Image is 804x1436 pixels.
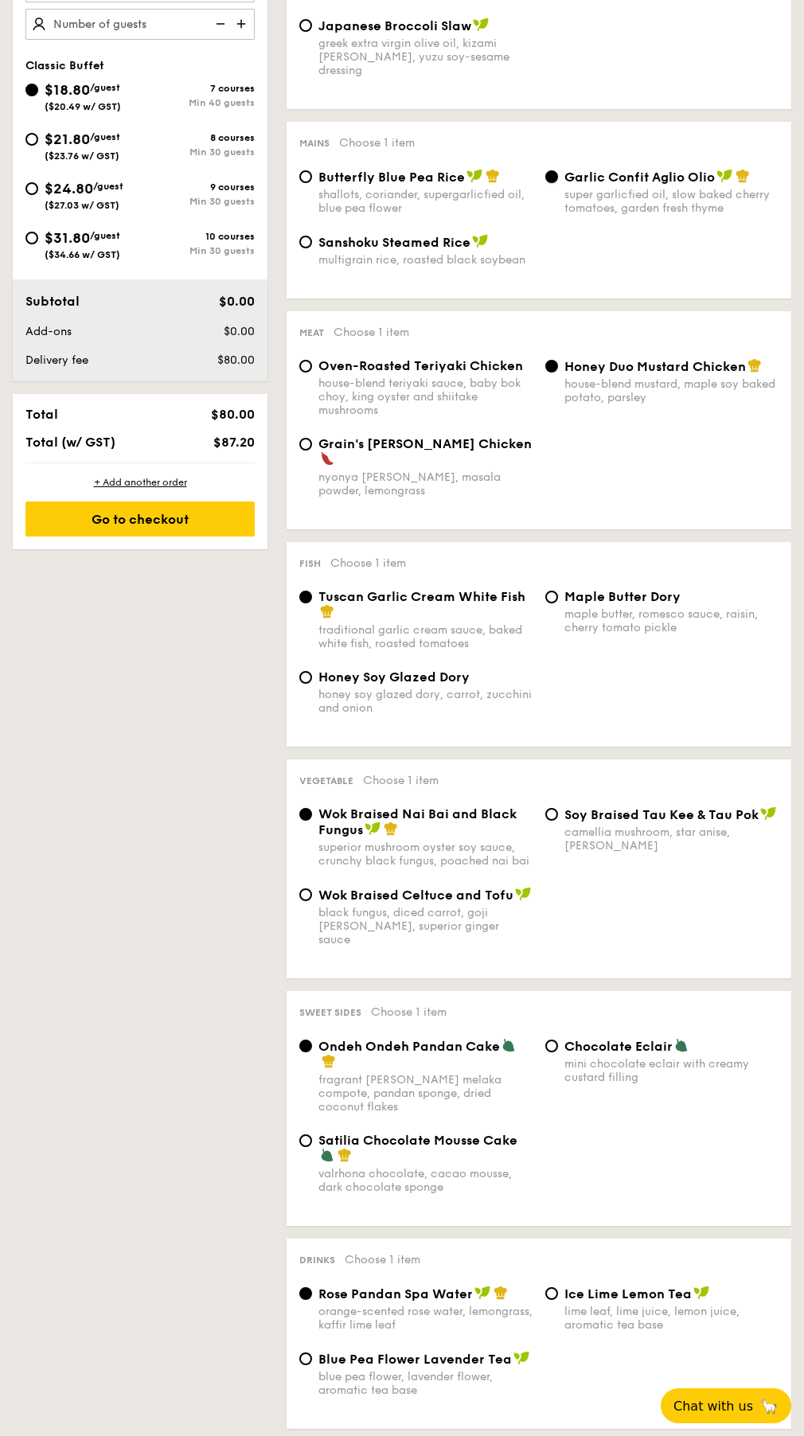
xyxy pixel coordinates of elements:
[473,18,489,32] img: icon-vegan.f8ff3823.svg
[318,436,532,451] span: Grain's [PERSON_NAME] Chicken
[564,607,779,634] div: maple butter, romesco sauce, raisin, cherry tomato pickle
[25,353,88,367] span: Delivery fee
[564,188,779,215] div: super garlicfied oil, slow baked cherry tomatoes, garden fresh thyme
[564,1305,779,1332] div: lime leaf, lime juice, lemon juice, aromatic tea base
[545,360,558,373] input: Honey Duo Mustard Chickenhouse-blend mustard, maple soy baked potato, parsley
[545,1040,558,1052] input: Chocolate Eclairmini chocolate eclair with creamy custard filling
[494,1286,508,1300] img: icon-chef-hat.a58ddaea.svg
[320,1148,334,1162] img: icon-vegetarian.fe4039eb.svg
[564,1286,692,1301] span: Ice Lime Lemon Tea
[299,558,321,569] span: Fish
[318,1370,533,1397] div: blue pea flower, lavender flower, aromatic tea base
[25,232,38,244] input: $31.80/guest($34.66 w/ GST)10 coursesMin 30 guests
[45,229,90,247] span: $31.80
[564,377,779,404] div: house-blend mustard, maple soy baked potato, parsley
[140,245,255,256] div: Min 30 guests
[320,451,334,466] img: icon-spicy.37a8142b.svg
[564,589,681,604] span: Maple Butter Dory
[25,84,38,96] input: $18.80/guest($20.49 w/ GST)7 coursesMin 40 guests
[320,604,334,618] img: icon-chef-hat.a58ddaea.svg
[363,774,439,787] span: Choose 1 item
[90,230,120,241] span: /guest
[474,1286,490,1300] img: icon-vegan.f8ff3823.svg
[736,169,750,183] img: icon-chef-hat.a58ddaea.svg
[231,9,255,39] img: icon-add.58712e84.svg
[318,377,533,417] div: house-blend teriyaki sauce, baby bok choy, king oyster and shiitake mushrooms
[140,132,255,143] div: 8 courses
[299,888,312,901] input: Wok Braised Celtuce and Tofublack fungus, diced carrot, goji [PERSON_NAME], superior ginger sauce
[318,888,513,903] span: Wok Braised Celtuce and Tofu
[318,1167,533,1194] div: valrhona chocolate, cacao mousse, dark chocolate sponge
[219,294,255,309] span: $0.00
[140,196,255,207] div: Min 30 guests
[25,294,80,309] span: Subtotal
[299,438,312,451] input: Grain's [PERSON_NAME] Chickennyonya [PERSON_NAME], masala powder, lemongrass
[318,669,470,685] span: Honey Soy Glazed Dory
[299,170,312,183] input: Butterfly Blue Pea Riceshallots, coriander, supergarlicfied oil, blue pea flower
[299,1287,312,1300] input: Rose Pandan Spa Waterorange-scented rose water, lemongrass, kaffir lime leaf
[25,182,38,195] input: $24.80/guest($27.03 w/ GST)9 coursesMin 30 guests
[716,169,732,183] img: icon-vegan.f8ff3823.svg
[318,806,517,837] span: Wok Braised Nai Bai and Black Fungus
[318,18,471,33] span: Japanese Broccoli Slaw
[673,1399,753,1414] span: Chat with us
[140,181,255,193] div: 9 courses
[25,476,255,489] div: + Add another order
[140,83,255,94] div: 7 courses
[322,1054,336,1068] img: icon-chef-hat.a58ddaea.svg
[45,131,90,148] span: $21.80
[299,1040,312,1052] input: Ondeh Ondeh Pandan Cakefragrant [PERSON_NAME] melaka compote, pandan sponge, dried coconut flakes
[45,101,121,112] span: ($20.49 w/ GST)
[318,841,533,868] div: superior mushroom oyster soy sauce, crunchy black fungus, poached nai bai
[513,1351,529,1365] img: icon-vegan.f8ff3823.svg
[207,9,231,39] img: icon-reduce.1d2dbef1.svg
[25,133,38,146] input: $21.80/guest($23.76 w/ GST)8 coursesMin 30 guests
[140,231,255,242] div: 10 courses
[759,1397,779,1415] span: 🦙
[365,821,381,836] img: icon-vegan.f8ff3823.svg
[486,169,500,183] img: icon-chef-hat.a58ddaea.svg
[45,200,119,211] span: ($27.03 w/ GST)
[318,1039,500,1054] span: Ondeh Ondeh Pandan Cake
[472,234,488,248] img: icon-vegan.f8ff3823.svg
[318,1133,517,1148] span: Satilia Chocolate Mousse Cake
[90,82,120,93] span: /guest
[318,253,533,267] div: multigrain rice, roasted black soybean
[747,358,762,373] img: icon-chef-hat.a58ddaea.svg
[318,358,523,373] span: Oven-Roasted Teriyaki Chicken
[545,591,558,603] input: Maple Butter Dorymaple butter, romesco sauce, raisin, cherry tomato pickle
[318,906,533,946] div: black fungus, diced carrot, goji [PERSON_NAME], superior ginger sauce
[299,19,312,32] input: Japanese Broccoli Slawgreek extra virgin olive oil, kizami [PERSON_NAME], yuzu soy-sesame dressing
[338,1148,352,1162] img: icon-chef-hat.a58ddaea.svg
[25,9,255,40] input: Number of guests
[545,170,558,183] input: Garlic Confit Aglio Oliosuper garlicfied oil, slow baked cherry tomatoes, garden fresh thyme
[299,1352,312,1365] input: Blue Pea Flower Lavender Teablue pea flower, lavender flower, aromatic tea base
[299,327,324,338] span: Meat
[564,1057,779,1084] div: mini chocolate eclair with creamy custard filling
[299,775,353,786] span: Vegetable
[564,359,746,374] span: Honey Duo Mustard Chicken
[299,1007,361,1018] span: Sweet sides
[299,671,312,684] input: Honey Soy Glazed Doryhoney soy glazed dory, carrot, zucchini and onion
[25,501,255,537] div: Go to checkout
[299,808,312,821] input: Wok Braised Nai Bai and Black Fungussuperior mushroom oyster soy sauce, crunchy black fungus, poa...
[299,591,312,603] input: Tuscan Garlic Cream White Fishtraditional garlic cream sauce, baked white fish, roasted tomatoes
[515,887,531,901] img: icon-vegan.f8ff3823.svg
[25,407,58,422] span: Total
[318,170,465,185] span: Butterfly Blue Pea Rice
[25,435,115,450] span: Total (w/ GST)
[564,825,779,853] div: camellia mushroom, star anise, [PERSON_NAME]
[371,1005,447,1019] span: Choose 1 item
[345,1253,420,1266] span: Choose 1 item
[299,138,330,149] span: Mains
[224,325,255,338] span: $0.00
[299,360,312,373] input: Oven-Roasted Teriyaki Chickenhouse-blend teriyaki sauce, baby bok choy, king oyster and shiitake ...
[140,146,255,158] div: Min 30 guests
[93,181,123,192] span: /guest
[564,807,759,822] span: ⁠Soy Braised Tau Kee & Tau Pok
[318,235,470,250] span: Sanshoku Steamed Rice
[318,1352,512,1367] span: Blue Pea Flower Lavender Tea
[564,170,715,185] span: Garlic Confit Aglio Olio
[299,236,312,248] input: Sanshoku Steamed Ricemultigrain rice, roasted black soybean
[211,407,255,422] span: $80.00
